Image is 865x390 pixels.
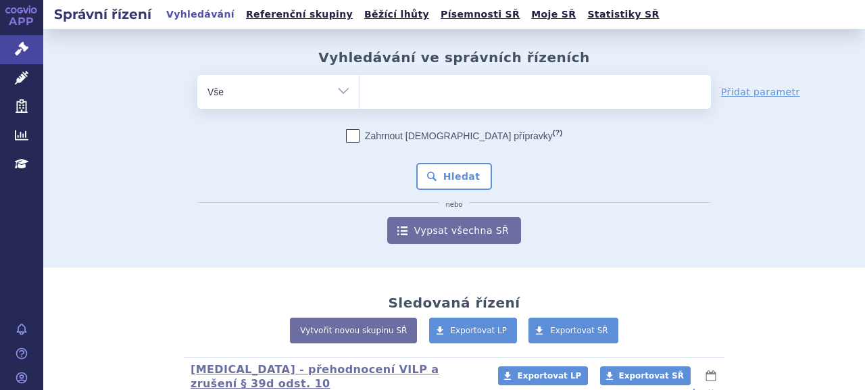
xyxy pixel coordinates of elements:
h2: Sledovaná řízení [388,295,520,311]
span: Exportovat LP [451,326,508,335]
a: Exportovat SŘ [528,318,618,343]
a: Vypsat všechna SŘ [387,217,521,244]
abbr: (?) [553,128,562,137]
span: Exportovat SŘ [619,371,684,381]
a: Referenční skupiny [242,5,357,24]
a: Přidat parametr [721,85,800,99]
a: Běžící lhůty [360,5,433,24]
a: Exportovat LP [429,318,518,343]
a: Exportovat LP [498,366,588,385]
button: lhůty [704,368,718,384]
a: Vyhledávání [162,5,239,24]
h2: Vyhledávání ve správních řízeních [318,49,590,66]
h2: Správní řízení [43,5,162,24]
span: Exportovat SŘ [550,326,608,335]
a: Vytvořit novou skupinu SŘ [290,318,417,343]
a: Písemnosti SŘ [437,5,524,24]
a: Statistiky SŘ [583,5,663,24]
a: Exportovat SŘ [600,366,691,385]
a: Moje SŘ [527,5,580,24]
button: Hledat [416,163,493,190]
a: [MEDICAL_DATA] - přehodnocení VILP a zrušení § 39d odst. 10 [191,363,439,390]
i: nebo [439,201,470,209]
span: Exportovat LP [517,371,581,381]
label: Zahrnout [DEMOGRAPHIC_DATA] přípravky [346,129,562,143]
